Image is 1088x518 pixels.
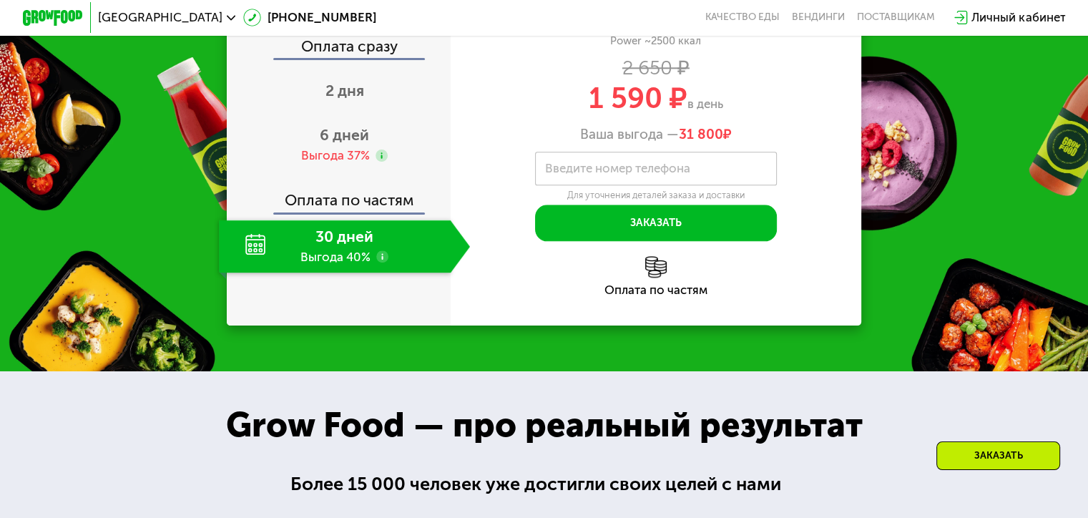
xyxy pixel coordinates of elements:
img: l6xcnZfty9opOoJh.png [645,256,667,278]
div: Оплата сразу [228,39,451,58]
div: Более 15 000 человек уже достигли своих целей с нами [290,470,798,498]
div: Для уточнения деталей заказа и доставки [535,190,777,201]
a: [PHONE_NUMBER] [243,9,376,26]
div: поставщикам [857,11,935,24]
a: Вендинги [792,11,845,24]
span: [GEOGRAPHIC_DATA] [98,11,222,24]
a: Качество еды [705,11,780,24]
div: Оплата по частям [451,284,862,296]
div: Power ~2500 ккал [451,34,862,48]
div: Оплата по частям [228,177,451,212]
div: Выгода 37% [301,147,370,164]
span: 2 дня [325,82,364,99]
span: в день [687,97,723,111]
div: Личный кабинет [971,9,1065,26]
div: Grow Food — про реальный результат [201,399,887,451]
div: 2 650 ₽ [451,59,862,76]
span: 6 дней [320,126,369,144]
span: ₽ [679,126,732,142]
label: Введите номер телефона [545,165,690,173]
span: 1 590 ₽ [589,81,687,115]
div: Заказать [936,441,1060,470]
div: Ваша выгода — [451,126,862,142]
span: 31 800 [679,126,723,142]
button: Заказать [535,205,777,241]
